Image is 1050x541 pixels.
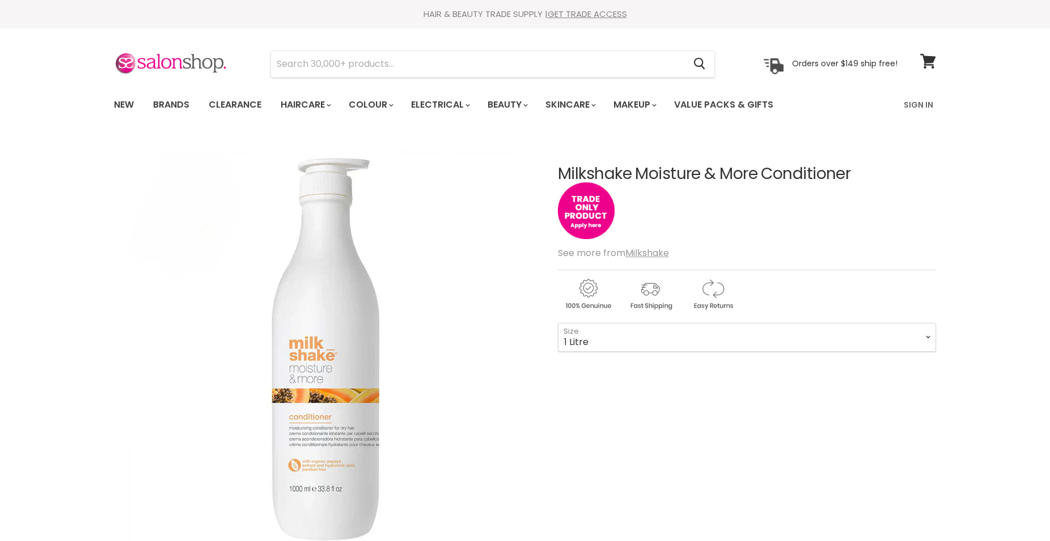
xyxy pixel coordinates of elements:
a: Makeup [605,93,663,117]
div: HAIR & BEAUTY TRADE SUPPLY | [100,8,950,20]
img: shipping.gif [620,277,680,312]
a: GET TRADE ACCESS [548,8,627,20]
nav: Main [100,88,950,121]
span: See more from [558,246,669,259]
a: Milkshake [625,246,669,259]
img: returns.gif [683,277,743,312]
a: Value Packs & Gifts [666,93,782,117]
a: Haircare [272,93,338,117]
h1: Milkshake Moisture & More Conditioner [558,165,936,183]
p: Orders over $149 ship free! [792,58,897,69]
input: Search [271,51,684,77]
a: Clearance [200,93,270,117]
a: New [105,93,142,117]
ul: Main menu [105,88,840,121]
form: Product [270,50,715,78]
a: Skincare [537,93,603,117]
img: genuine.gif [558,277,618,312]
a: Brands [145,93,198,117]
img: tradeonly_small.jpg [558,182,615,239]
a: Sign In [897,93,940,117]
a: Colour [340,93,400,117]
a: Electrical [403,93,477,117]
a: Beauty [479,93,535,117]
button: Search [684,51,714,77]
